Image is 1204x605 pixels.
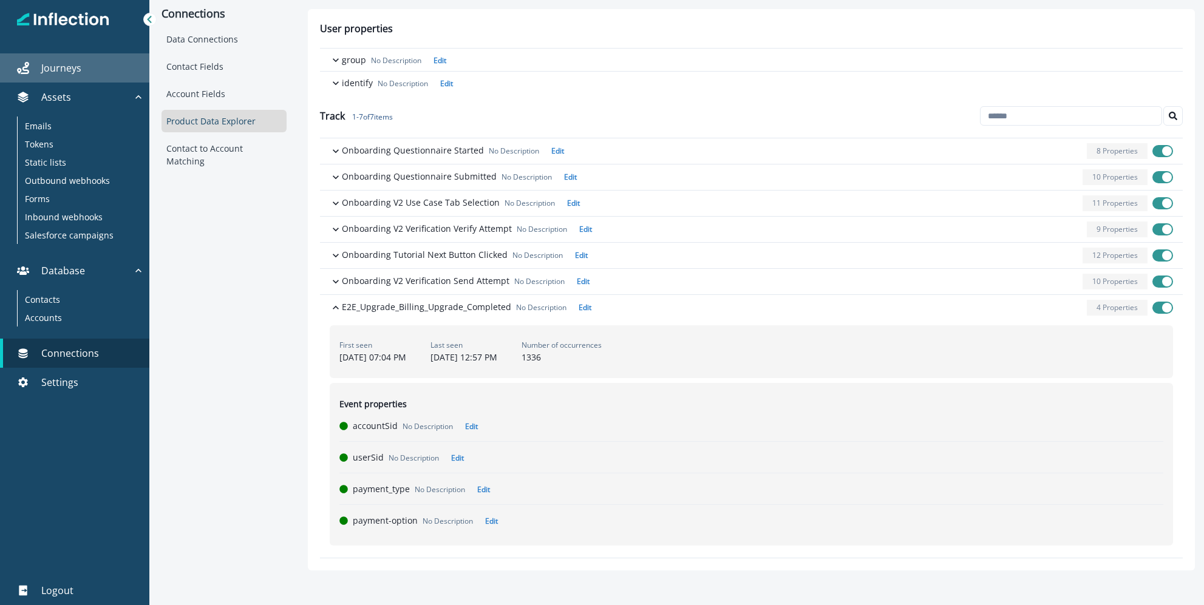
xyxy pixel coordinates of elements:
p: Accounts [25,311,62,324]
img: Inflection [17,11,110,28]
button: groupNo DescriptionEdit [320,49,1183,71]
p: accountSid [353,419,398,432]
button: identifyNo DescriptionEdit [320,72,1183,94]
button: Edit [557,172,577,182]
p: Onboarding Questionnaire Started [342,144,484,157]
button: Edit [470,484,490,495]
p: Edit [551,146,564,156]
p: Settings [41,375,78,390]
p: No Description [489,146,539,157]
button: Edit [560,198,580,208]
p: No Description [378,78,428,89]
p: Edit [434,55,446,66]
p: [DATE] 07:04 PM [339,351,406,363]
p: Last seen [430,340,497,351]
button: Search [1163,106,1183,126]
p: Connections [162,7,286,21]
div: Contact Fields [162,55,286,78]
p: Logout [41,583,73,598]
p: Assets [41,90,71,104]
p: Edit [485,516,498,526]
button: Onboarding Questionnaire SubmittedNo DescriptionEdit10 Properties [320,164,1183,190]
button: Onboarding V2 Use Case Tab SelectionNo DescriptionEdit11 Properties [320,191,1183,216]
p: User properties [320,21,393,48]
p: No Description [517,224,567,235]
a: Forms [18,189,140,208]
p: 12 Properties [1092,250,1138,261]
button: Onboarding Questionnaire StartedNo DescriptionEdit8 Properties [320,138,1183,164]
p: payment_type [353,482,410,495]
button: Edit [568,250,588,260]
p: No Description [389,453,439,464]
p: Number of occurrences [522,340,602,351]
p: group [342,53,366,66]
p: Database [41,263,85,278]
p: Onboarding V2 Verification Verify Attempt [342,222,512,235]
button: Edit [572,224,592,234]
a: Accounts [18,308,140,326]
p: No Description [516,302,566,313]
p: Contacts [25,293,60,306]
p: Edit [579,302,591,313]
p: Onboarding Tutorial Next Button Clicked [342,248,508,261]
div: Contact to Account Matching [162,137,286,172]
button: Edit [544,146,564,156]
span: 1 - 7 of 7 items [345,112,393,122]
p: No Description [415,484,465,495]
p: Salesforce campaigns [25,229,114,242]
button: Edit [433,78,453,89]
p: Track [320,109,393,123]
p: identify [342,76,373,89]
button: Edit [444,453,464,463]
p: Edit [575,250,588,260]
p: Event properties [339,397,407,410]
p: Connections [41,346,99,360]
p: payment-option [353,514,418,527]
p: 4 Properties [1097,302,1138,313]
p: Emails [25,120,52,132]
p: 10 Properties [1092,276,1138,287]
a: Inbound webhooks [18,208,140,226]
p: Edit [577,276,590,286]
button: Onboarding V2 Verification Send AttemptNo DescriptionEdit10 Properties [320,269,1183,294]
button: Edit [571,302,591,313]
button: Onboarding Tutorial Next Button ClickedNo DescriptionEdit12 Properties [320,243,1183,268]
p: [DATE] 12:57 PM [430,351,497,363]
div: Account Fields [162,83,286,105]
a: Tokens [18,135,140,153]
a: Salesforce campaigns [18,226,140,244]
p: 10 Properties [1092,172,1138,183]
a: Contacts [18,290,140,308]
p: Edit [579,224,592,234]
p: Onboarding V2 Use Case Tab Selection [342,196,500,209]
p: First seen [339,340,406,351]
p: Edit [564,172,577,182]
a: Outbound webhooks [18,171,140,189]
a: Static lists [18,153,140,171]
p: Journeys [41,61,81,75]
button: E2E_Upgrade_Billing_Upgrade_CompletedNo DescriptionEdit4 Properties [320,295,1183,320]
p: Edit [477,484,490,495]
p: 8 Properties [1097,146,1138,157]
p: No Description [514,276,565,287]
button: Edit [478,516,498,526]
p: No Description [512,250,563,261]
p: Onboarding V2 Verification Send Attempt [342,274,509,287]
p: 11 Properties [1092,198,1138,209]
button: Onboarding V2 Verification Verify AttemptNo DescriptionEdit9 Properties [320,217,1183,242]
p: Tokens [25,138,53,150]
div: Data Connections [162,28,286,50]
p: userSid [353,451,384,464]
button: Edit [570,276,590,286]
p: Forms [25,192,50,205]
p: No Description [423,516,473,527]
button: Edit [426,55,446,66]
p: Edit [567,198,580,208]
p: No Description [371,55,421,66]
p: No Description [502,172,552,183]
button: Edit [458,421,478,431]
div: 1336 [522,340,602,363]
p: Onboarding Questionnaire Submitted [342,170,497,183]
p: E2E_Upgrade_Billing_Upgrade_Completed [342,300,511,313]
a: Emails [18,117,140,135]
